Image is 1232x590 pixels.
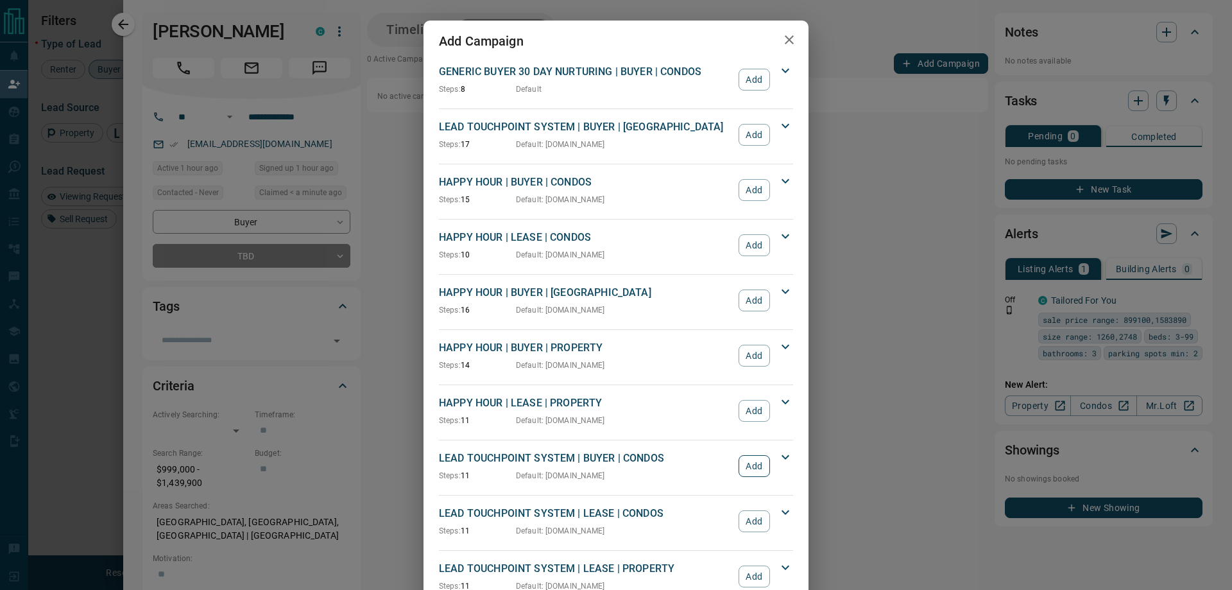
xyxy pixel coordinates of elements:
div: HAPPY HOUR | LEASE | CONDOSSteps:10Default: [DOMAIN_NAME]Add [439,227,793,263]
p: HAPPY HOUR | BUYER | PROPERTY [439,340,732,356]
p: Default : [DOMAIN_NAME] [516,470,605,482]
p: LEAD TOUCHPOINT SYSTEM | LEASE | PROPERTY [439,561,732,577]
p: GENERIC BUYER 30 DAY NURTURING | BUYER | CONDOS [439,64,732,80]
span: Steps: [439,306,461,315]
button: Add [739,69,770,91]
div: HAPPY HOUR | BUYER | PROPERTYSteps:14Default: [DOMAIN_NAME]Add [439,338,793,374]
span: Steps: [439,250,461,259]
p: Default : [DOMAIN_NAME] [516,194,605,205]
p: HAPPY HOUR | BUYER | CONDOS [439,175,732,190]
p: Default : [DOMAIN_NAME] [516,525,605,537]
p: HAPPY HOUR | LEASE | PROPERTY [439,395,732,411]
p: HAPPY HOUR | BUYER | [GEOGRAPHIC_DATA] [439,285,732,300]
p: 11 [439,525,516,537]
span: Steps: [439,471,461,480]
button: Add [739,179,770,201]
span: Steps: [439,195,461,204]
span: Steps: [439,416,461,425]
span: Steps: [439,140,461,149]
div: LEAD TOUCHPOINT SYSTEM | LEASE | CONDOSSteps:11Default: [DOMAIN_NAME]Add [439,503,793,539]
span: Steps: [439,85,461,94]
div: GENERIC BUYER 30 DAY NURTURING | BUYER | CONDOSSteps:8DefaultAdd [439,62,793,98]
button: Add [739,290,770,311]
span: Steps: [439,361,461,370]
button: Add [739,234,770,256]
p: 16 [439,304,516,316]
p: 11 [439,415,516,426]
p: Default [516,83,542,95]
button: Add [739,345,770,367]
p: LEAD TOUCHPOINT SYSTEM | BUYER | CONDOS [439,451,732,466]
div: HAPPY HOUR | LEASE | PROPERTYSteps:11Default: [DOMAIN_NAME]Add [439,393,793,429]
div: HAPPY HOUR | BUYER | CONDOSSteps:15Default: [DOMAIN_NAME]Add [439,172,793,208]
p: 11 [439,470,516,482]
p: 17 [439,139,516,150]
p: LEAD TOUCHPOINT SYSTEM | BUYER | [GEOGRAPHIC_DATA] [439,119,732,135]
p: HAPPY HOUR | LEASE | CONDOS [439,230,732,245]
button: Add [739,510,770,532]
button: Add [739,455,770,477]
button: Add [739,400,770,422]
div: LEAD TOUCHPOINT SYSTEM | BUYER | [GEOGRAPHIC_DATA]Steps:17Default: [DOMAIN_NAME]Add [439,117,793,153]
p: Default : [DOMAIN_NAME] [516,415,605,426]
div: LEAD TOUCHPOINT SYSTEM | BUYER | CONDOSSteps:11Default: [DOMAIN_NAME]Add [439,448,793,484]
h2: Add Campaign [424,21,539,62]
p: 10 [439,249,516,261]
button: Add [739,124,770,146]
p: 15 [439,194,516,205]
p: 8 [439,83,516,95]
p: Default : [DOMAIN_NAME] [516,304,605,316]
p: Default : [DOMAIN_NAME] [516,249,605,261]
span: Steps: [439,526,461,535]
p: Default : [DOMAIN_NAME] [516,139,605,150]
div: HAPPY HOUR | BUYER | [GEOGRAPHIC_DATA]Steps:16Default: [DOMAIN_NAME]Add [439,282,793,318]
p: 14 [439,360,516,371]
p: Default : [DOMAIN_NAME] [516,360,605,371]
button: Add [739,566,770,587]
p: LEAD TOUCHPOINT SYSTEM | LEASE | CONDOS [439,506,732,521]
